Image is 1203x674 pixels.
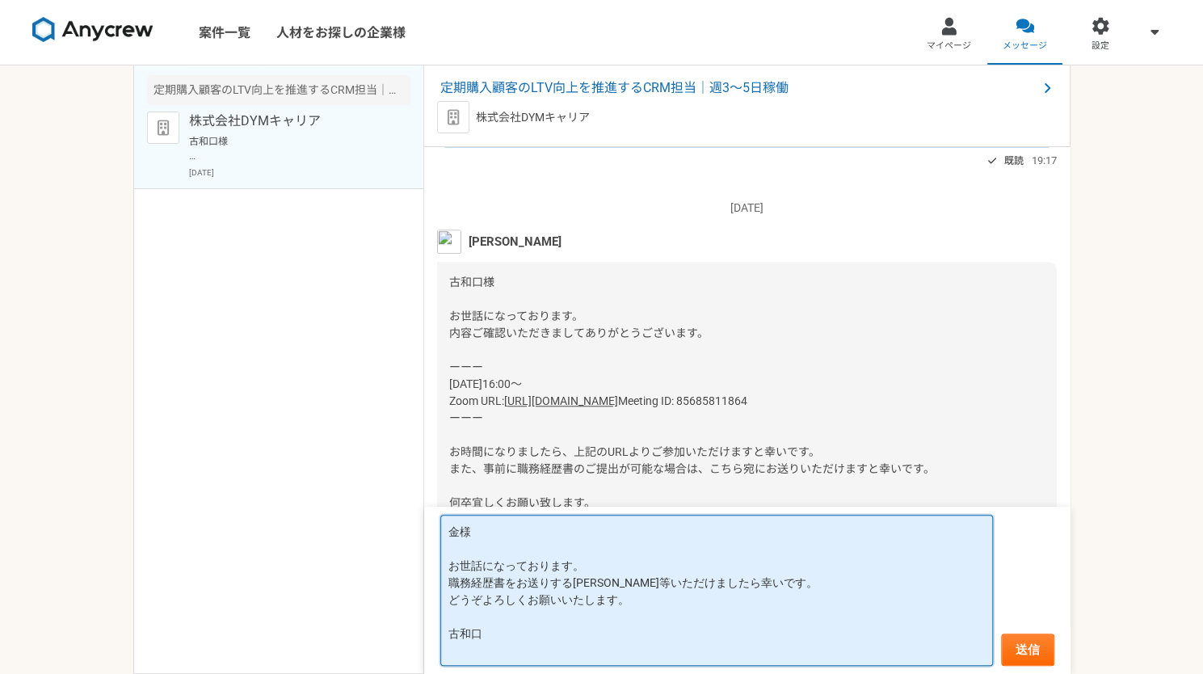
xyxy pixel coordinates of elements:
[449,394,935,543] span: Meeting ID: 85685811864 ーーー お時間になりましたら、上記のURLよりご参加いただけますと幸いです。 また、事前に職務経歴書のご提出が可能な場合は、こちら宛にお送りいただ...
[147,75,410,105] div: 定期購入顧客のLTV向上を推進するCRM担当｜週3〜5日稼働
[1032,153,1057,168] span: 19:17
[1003,40,1047,53] span: メッセージ
[1004,151,1024,171] span: 既読
[449,276,709,407] span: 古和口様 お世話になっております。 内容ご確認いただきましてありがとうございます。 ーーー [DATE]16:00～ Zoom URL:
[440,78,1037,98] span: 定期購入顧客のLTV向上を推進するCRM担当｜週3〜5日稼働
[476,109,590,126] p: 株式会社DYMキャリア
[437,230,461,254] img: unnamed.png
[1001,634,1054,666] button: 送信
[440,515,993,666] textarea: 金様 お世話になっております。 職務経歴書をお送りする[PERSON_NAME]等いただけましたら幸いです。 どうぞよろしくお願いいたします。 古和口
[189,112,389,131] p: 株式会社DYMキャリア
[437,101,469,133] img: default_org_logo-42cde973f59100197ec2c8e796e4974ac8490bb5b08a0eb061ff975e4574aa76.png
[504,394,618,407] a: [URL][DOMAIN_NAME]
[469,233,562,251] span: [PERSON_NAME]
[189,134,389,163] p: 古和口様 お世話になっております。 内容ご確認いただきましてありがとうございます。 ーーー [DATE]16:00～ Zoom URL: [URL][DOMAIN_NAME] Meeting I...
[189,166,410,179] p: [DATE]
[927,40,971,53] span: マイページ
[147,112,179,144] img: default_org_logo-42cde973f59100197ec2c8e796e4974ac8490bb5b08a0eb061ff975e4574aa76.png
[437,200,1057,217] p: [DATE]
[1092,40,1109,53] span: 設定
[32,17,154,43] img: 8DqYSo04kwAAAAASUVORK5CYII=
